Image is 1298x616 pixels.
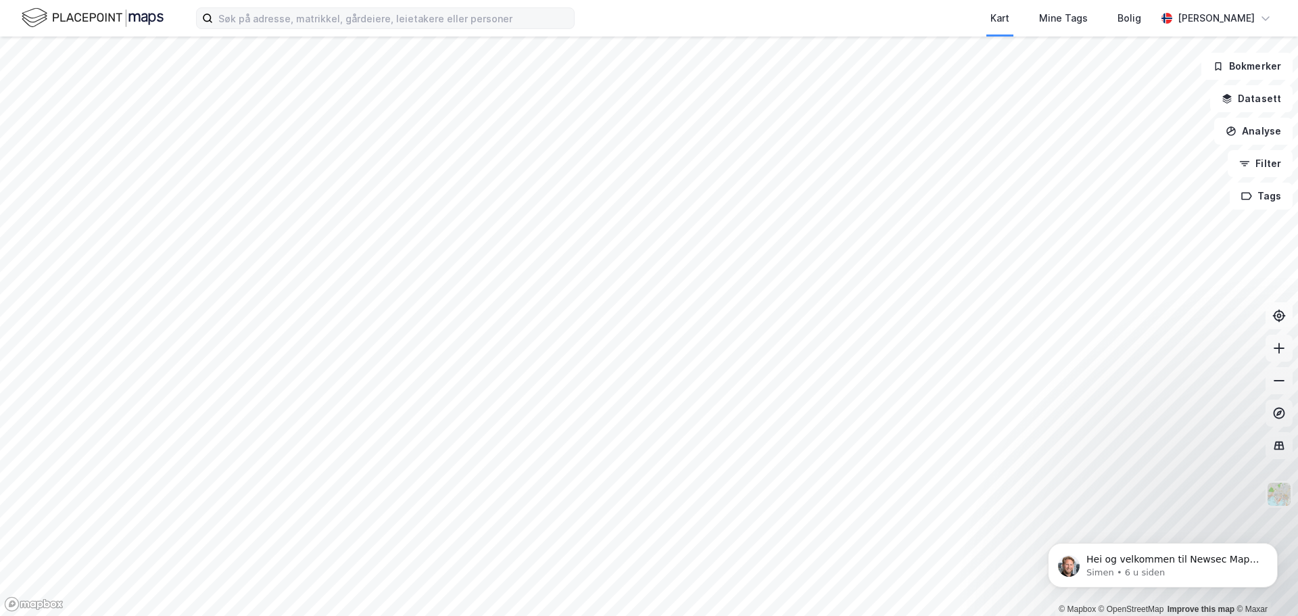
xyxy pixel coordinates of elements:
[1210,85,1293,112] button: Datasett
[1201,53,1293,80] button: Bokmerker
[1028,515,1298,609] iframe: Intercom notifications melding
[1059,605,1096,614] a: Mapbox
[990,10,1009,26] div: Kart
[1178,10,1255,26] div: [PERSON_NAME]
[4,596,64,612] a: Mapbox homepage
[1039,10,1088,26] div: Mine Tags
[22,6,164,30] img: logo.f888ab2527a4732fd821a326f86c7f29.svg
[1099,605,1164,614] a: OpenStreetMap
[213,8,574,28] input: Søk på adresse, matrikkel, gårdeiere, leietakere eller personer
[1266,481,1292,507] img: Z
[1228,150,1293,177] button: Filter
[1214,118,1293,145] button: Analyse
[1230,183,1293,210] button: Tags
[1117,10,1141,26] div: Bolig
[1168,605,1234,614] a: Improve this map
